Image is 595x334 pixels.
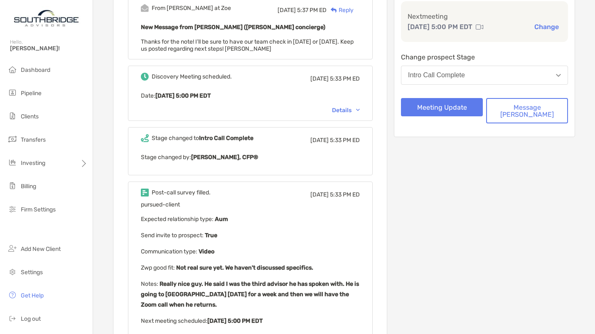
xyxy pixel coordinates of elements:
[191,154,258,161] b: [PERSON_NAME], CFP®
[7,204,17,214] img: firm-settings icon
[141,316,360,326] p: Next meeting scheduled :
[21,206,56,213] span: Firm Settings
[152,135,253,142] div: Stage changed to
[141,38,354,52] span: Thanks for the note! I’ll be sure to have our team check in [DATE] or [DATE]. Keep us posted rega...
[141,279,360,310] p: Notes :
[7,88,17,98] img: pipeline icon
[331,7,337,13] img: Reply icon
[10,3,83,33] img: Zoe Logo
[141,189,149,196] img: Event icon
[7,157,17,167] img: investing icon
[356,109,360,111] img: Chevron icon
[332,107,360,114] div: Details
[141,230,360,241] p: Send invite to prospect :
[21,113,39,120] span: Clients
[141,24,325,31] b: New Message from [PERSON_NAME] ([PERSON_NAME] concierge)
[21,183,36,190] span: Billing
[7,290,17,300] img: get-help icon
[214,216,228,223] b: Aum
[401,52,568,62] p: Change prospect Stage
[152,73,232,80] div: Discovery Meeting scheduled.
[297,7,327,14] span: 5:37 PM ED
[141,246,360,257] p: Communication type :
[486,98,568,123] button: Message [PERSON_NAME]
[21,160,45,167] span: Investing
[330,191,360,198] span: 5:33 PM ED
[327,6,354,15] div: Reply
[21,90,42,97] span: Pipeline
[556,74,561,77] img: Open dropdown arrow
[141,73,149,81] img: Event icon
[21,315,41,322] span: Log out
[310,137,329,144] span: [DATE]
[330,75,360,82] span: 5:33 PM ED
[141,201,180,208] span: pursued-client
[141,91,360,101] p: Date :
[408,11,561,22] p: Next meeting
[141,280,359,308] b: Really nice guy. He said I was the third advisor he has spoken with. He is going to [GEOGRAPHIC_D...
[204,232,217,239] b: True
[7,313,17,323] img: logout icon
[532,22,561,31] button: Change
[7,111,17,121] img: clients icon
[152,5,231,12] div: From [PERSON_NAME] at Zoe
[207,317,263,324] b: [DATE] 5:00 PM EDT
[141,4,149,12] img: Event icon
[408,71,465,79] div: Intro Call Complete
[141,214,360,224] p: Expected relationship type :
[21,292,44,299] span: Get Help
[408,22,472,32] p: [DATE] 5:00 PM EDT
[155,92,211,99] b: [DATE] 5:00 PM EDT
[10,45,88,52] span: [PERSON_NAME]!
[401,66,568,85] button: Intro Call Complete
[21,136,46,143] span: Transfers
[175,264,313,271] b: Not real sure yet. We haven't discussed specifics.
[7,243,17,253] img: add_new_client icon
[21,246,61,253] span: Add New Client
[310,75,329,82] span: [DATE]
[7,181,17,191] img: billing icon
[141,152,360,162] p: Stage changed by:
[401,98,483,116] button: Meeting Update
[197,248,214,255] b: Video
[141,134,149,142] img: Event icon
[141,263,360,273] p: Zwp good fit :
[21,66,50,74] span: Dashboard
[199,135,253,142] b: Intro Call Complete
[7,134,17,144] img: transfers icon
[21,269,43,276] span: Settings
[152,189,211,196] div: Post-call survey filled.
[330,137,360,144] span: 5:33 PM ED
[476,24,483,30] img: communication type
[7,64,17,74] img: dashboard icon
[310,191,329,198] span: [DATE]
[7,267,17,277] img: settings icon
[278,7,296,14] span: [DATE]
